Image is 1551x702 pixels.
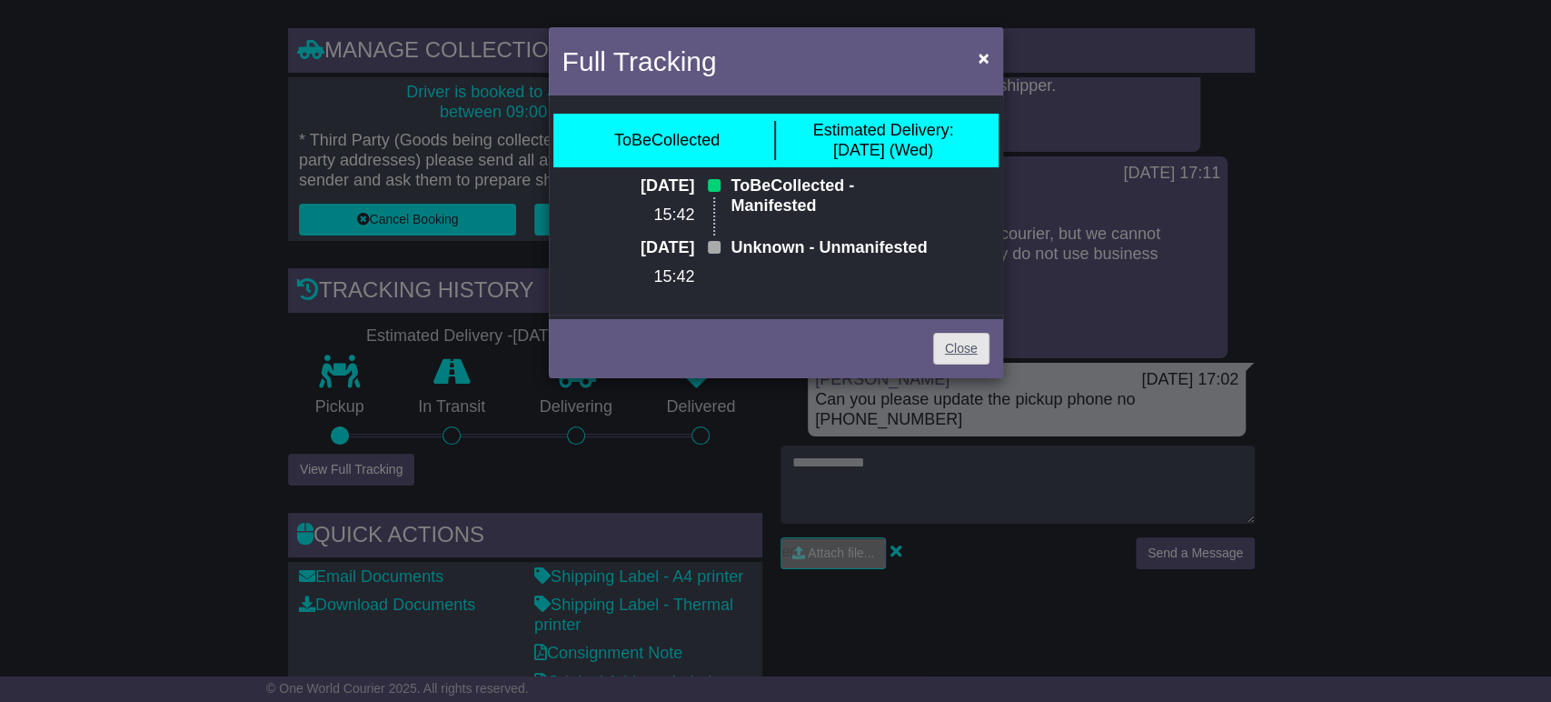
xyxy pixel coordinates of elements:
[731,238,927,258] p: Unknown - Unmanifested
[623,176,694,196] p: [DATE]
[731,176,927,216] p: ToBeCollected - Manifested
[623,206,694,226] p: 15:42
[812,121,953,160] div: [DATE] (Wed)
[969,39,998,76] button: Close
[623,238,694,258] p: [DATE]
[614,131,720,151] div: ToBeCollected
[562,41,717,82] h4: Full Tracking
[978,47,989,68] span: ×
[933,333,989,365] a: Close
[812,121,953,139] span: Estimated Delivery:
[623,267,694,287] p: 15:42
